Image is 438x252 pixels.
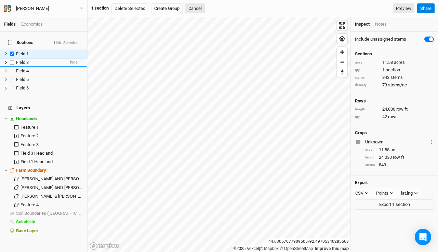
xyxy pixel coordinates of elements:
[337,67,347,77] button: Reset bearing to north
[355,107,379,112] div: length
[16,5,49,12] div: [PERSON_NAME]
[352,188,372,198] button: CSV
[16,211,92,216] span: Soil Boundaries ([GEOGRAPHIC_DATA])
[16,228,38,233] span: Base Layer
[355,83,379,88] div: density
[355,98,434,104] h4: Rows
[16,5,49,12] div: Bronson Stone
[21,194,132,199] span: [PERSON_NAME] & [PERSON_NAME] TRUST AGREEMENT
[355,68,379,73] div: qty
[365,162,434,168] div: 843
[398,188,421,198] button: lat,lng
[21,142,83,148] div: Feature 3
[16,116,37,121] span: Headlands
[375,21,387,27] div: Notes
[390,74,403,81] span: stems
[365,155,375,160] div: length
[21,176,112,181] span: [PERSON_NAME] AND [PERSON_NAME] TRUST
[365,147,375,152] div: area
[16,85,29,90] span: Field 6
[393,3,414,14] a: Preview
[337,20,347,30] button: Enter fullscreen
[396,106,408,112] span: row ft
[16,60,29,65] span: Field 3
[21,125,83,130] div: Feature 1
[16,68,83,74] div: Field 4
[21,176,83,182] div: CHAD AND SARAH STONE TRUST
[234,245,349,252] div: |
[234,246,259,251] a: ©2025 Vexcel
[21,133,83,139] div: Feature 2
[21,159,53,164] span: Field 1 Headland
[355,106,434,112] div: 24,030
[355,130,367,136] h4: Crops
[315,246,349,251] a: Improve this map
[417,3,435,14] button: Share
[355,67,434,73] div: 1
[4,22,16,27] a: Fields
[16,68,29,73] span: Field 4
[90,242,120,250] a: Mapbox logo
[260,246,279,251] a: Mapbox
[337,34,347,44] button: Find my location
[8,40,34,45] span: Sections
[394,59,405,66] span: acres
[16,77,29,82] span: Field 5
[21,125,39,130] span: Feature 1
[16,51,29,56] span: Field 1
[16,51,83,57] div: Field 1
[16,211,83,216] div: Soil Boundaries (US)
[16,60,65,65] div: Field 3
[16,228,83,234] div: Base Layer
[355,114,379,120] div: qty
[21,151,83,156] div: Field 3 Headland
[3,5,84,12] button: [PERSON_NAME]
[355,59,434,66] div: 11.58
[365,139,428,145] div: Unknown
[21,185,112,190] span: [PERSON_NAME] AND [PERSON_NAME] TRUST
[16,219,83,225] div: Suitability
[393,154,404,160] span: row ft
[16,168,46,173] span: Farm Boundary
[355,82,434,88] div: 73
[267,238,350,245] div: 44.63057077909505 , -92.49705340285563
[388,114,398,120] span: rows
[16,219,35,224] span: Suitability
[21,133,39,138] span: Feature 2
[401,190,413,197] div: lat,lng
[91,5,109,11] div: 1 section
[415,229,431,245] div: Open Intercom Messenger
[21,21,43,27] div: Economics
[16,116,83,122] div: Headlands
[16,77,83,82] div: Field 5
[111,3,148,14] button: Delete Selected
[355,114,434,120] div: 42
[355,21,370,27] div: Inspect
[54,41,79,45] button: Hide Selected
[355,199,434,210] button: Export 1 section
[365,163,375,168] div: stems
[151,3,183,14] button: Create Group
[21,202,83,208] div: Feature 4
[386,67,400,73] span: section
[337,47,347,57] button: Zoom in
[337,57,347,67] button: Zoom out
[355,180,434,185] h4: Export
[355,36,406,42] label: Include unassigned stems
[355,74,434,81] div: 843
[21,194,83,199] div: CHAD & SARAH STONE TRUST AGREEMENT
[16,168,83,173] div: Farm Boundary
[355,51,434,57] h4: Sections
[365,154,434,160] div: 24,030
[21,185,83,191] div: CHAD AND SARAH STONE TRUST
[376,190,388,197] div: Points
[88,17,350,252] canvas: Map
[355,60,379,65] div: area
[185,3,205,14] button: Cancel
[70,58,78,67] span: hide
